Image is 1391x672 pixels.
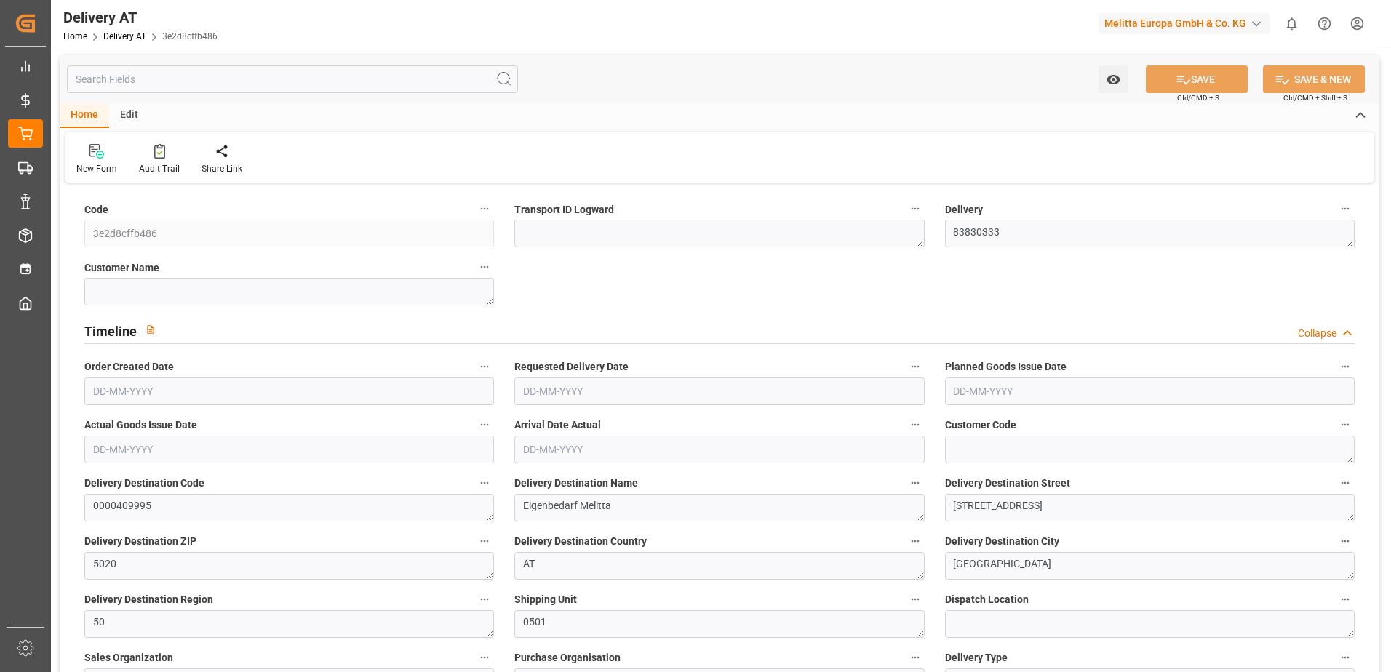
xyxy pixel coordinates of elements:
button: Sales Organization [475,648,494,667]
span: Sales Organization [84,650,173,665]
div: Home [60,103,109,128]
button: Delivery Destination Country [906,532,925,551]
button: Customer Code [1336,415,1355,434]
button: Delivery [1336,199,1355,218]
button: Customer Name [475,257,494,276]
span: Ctrl/CMD + Shift + S [1283,92,1347,103]
span: Requested Delivery Date [514,359,629,375]
button: Purchase Organisation [906,648,925,667]
textarea: [GEOGRAPHIC_DATA] [945,552,1355,580]
button: Actual Goods Issue Date [475,415,494,434]
h2: Timeline [84,321,137,341]
button: SAVE & NEW [1263,65,1365,93]
span: Delivery Destination Country [514,534,647,549]
span: Dispatch Location [945,592,1029,607]
div: New Form [76,162,117,175]
button: Dispatch Location [1336,590,1355,609]
button: Delivery Destination Code [475,473,494,492]
button: Delivery Destination Region [475,590,494,609]
span: Delivery Destination Street [945,476,1070,491]
textarea: [STREET_ADDRESS] [945,494,1355,521]
input: DD-MM-YYYY [84,436,494,463]
textarea: AT [514,552,924,580]
div: Melitta Europa GmbH & Co. KG [1099,13,1270,34]
div: Share Link [202,162,242,175]
button: Shipping Unit [906,590,925,609]
button: Delivery Destination City [1336,532,1355,551]
button: Planned Goods Issue Date [1336,357,1355,376]
button: Order Created Date [475,357,494,376]
a: Delivery AT [103,31,146,41]
span: Shipping Unit [514,592,577,607]
button: Delivery Destination Street [1336,473,1355,492]
button: Transport ID Logward [906,199,925,218]
button: Code [475,199,494,218]
span: Transport ID Logward [514,202,614,217]
span: Actual Goods Issue Date [84,417,197,433]
span: Delivery Destination Region [84,592,213,607]
span: Delivery Type [945,650,1008,665]
textarea: 83830333 [945,220,1355,247]
span: Order Created Date [84,359,174,375]
input: DD-MM-YYYY [945,377,1355,405]
span: Customer Name [84,260,159,276]
span: Delivery Destination ZIP [84,534,196,549]
textarea: 0000409995 [84,494,494,521]
span: Arrival Date Actual [514,417,601,433]
input: DD-MM-YYYY [84,377,494,405]
span: Code [84,202,108,217]
button: Arrival Date Actual [906,415,925,434]
span: Delivery Destination City [945,534,1059,549]
span: Delivery Destination Name [514,476,638,491]
button: Delivery Destination Name [906,473,925,492]
button: Requested Delivery Date [906,357,925,376]
input: DD-MM-YYYY [514,436,924,463]
textarea: 0501 [514,610,924,638]
span: Delivery Destination Code [84,476,204,491]
span: Planned Goods Issue Date [945,359,1067,375]
button: View description [137,316,164,343]
textarea: 50 [84,610,494,638]
button: Delivery Destination ZIP [475,532,494,551]
span: Customer Code [945,417,1016,433]
button: show 0 new notifications [1275,7,1308,40]
button: SAVE [1146,65,1248,93]
textarea: 5020 [84,552,494,580]
input: Search Fields [67,65,518,93]
button: Help Center [1308,7,1341,40]
button: open menu [1099,65,1128,93]
div: Delivery AT [63,7,218,28]
button: Delivery Type [1336,648,1355,667]
input: DD-MM-YYYY [514,377,924,405]
textarea: Eigenbedarf Melitta [514,494,924,521]
div: Collapse [1298,326,1336,341]
div: Audit Trail [139,162,180,175]
span: Delivery [945,202,983,217]
button: Melitta Europa GmbH & Co. KG [1099,9,1275,37]
span: Ctrl/CMD + S [1177,92,1219,103]
div: Edit [109,103,149,128]
a: Home [63,31,87,41]
span: Purchase Organisation [514,650,621,665]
